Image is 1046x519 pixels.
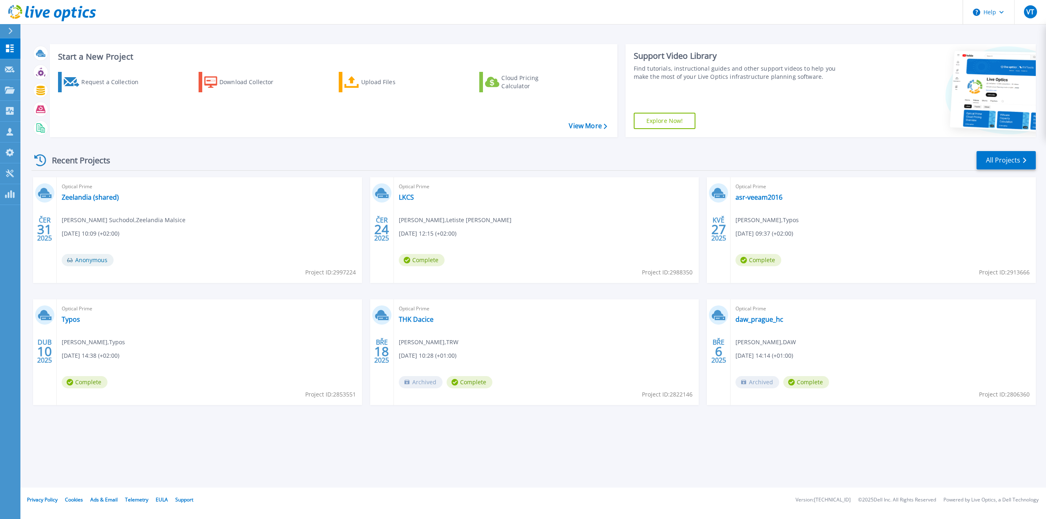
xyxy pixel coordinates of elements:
[361,74,427,90] div: Upload Files
[977,151,1036,169] a: All Projects
[374,348,389,355] span: 18
[399,338,458,347] span: [PERSON_NAME] , TRW
[735,304,1031,313] span: Optical Prime
[374,336,389,366] div: BŘE 2025
[399,315,434,323] a: THK Dacice
[125,496,148,503] a: Telemetry
[31,150,121,170] div: Recent Projects
[62,338,125,347] span: [PERSON_NAME] , Typos
[62,182,357,191] span: Optical Prime
[305,390,356,399] span: Project ID: 2853551
[735,254,781,266] span: Complete
[339,72,430,92] a: Upload Files
[735,338,796,347] span: [PERSON_NAME] , DAW
[62,254,114,266] span: Anonymous
[735,216,799,225] span: [PERSON_NAME] , Typos
[62,229,119,238] span: [DATE] 10:09 (+02:00)
[634,65,846,81] div: Find tutorials, instructional guides and other support videos to help you make the most of your L...
[90,496,118,503] a: Ads & Email
[62,376,107,388] span: Complete
[399,376,443,388] span: Archived
[305,268,356,277] span: Project ID: 2997224
[199,72,290,92] a: Download Collector
[374,214,389,244] div: ČER 2025
[711,336,726,366] div: BŘE 2025
[447,376,492,388] span: Complete
[399,182,694,191] span: Optical Prime
[569,122,607,130] a: View More
[399,193,414,201] a: LKCS
[1026,9,1034,15] span: VT
[62,315,80,323] a: Typos
[735,315,783,323] a: daw_prague_hc
[81,74,147,90] div: Request a Collection
[711,214,726,244] div: KVĚ 2025
[735,182,1031,191] span: Optical Prime
[37,214,52,244] div: ČER 2025
[27,496,58,503] a: Privacy Policy
[62,216,186,225] span: [PERSON_NAME] Suchodol , Zeelandia Malsice
[37,348,52,355] span: 10
[479,72,570,92] a: Cloud Pricing Calculator
[642,268,693,277] span: Project ID: 2988350
[399,216,512,225] span: [PERSON_NAME] , Letiste [PERSON_NAME]
[979,390,1030,399] span: Project ID: 2806360
[715,348,722,355] span: 6
[58,72,149,92] a: Request a Collection
[501,74,567,90] div: Cloud Pricing Calculator
[735,351,793,360] span: [DATE] 14:14 (+01:00)
[156,496,168,503] a: EULA
[399,351,456,360] span: [DATE] 10:28 (+01:00)
[65,496,83,503] a: Cookies
[175,496,193,503] a: Support
[642,390,693,399] span: Project ID: 2822146
[399,254,445,266] span: Complete
[399,229,456,238] span: [DATE] 12:15 (+02:00)
[58,52,607,61] h3: Start a New Project
[735,193,782,201] a: asr-veeam2016
[634,51,846,61] div: Support Video Library
[979,268,1030,277] span: Project ID: 2913666
[62,193,119,201] a: Zeelandia (shared)
[943,497,1039,503] li: Powered by Live Optics, a Dell Technology
[374,226,389,233] span: 24
[62,304,357,313] span: Optical Prime
[735,376,779,388] span: Archived
[219,74,285,90] div: Download Collector
[735,229,793,238] span: [DATE] 09:37 (+02:00)
[37,336,52,366] div: DUB 2025
[399,304,694,313] span: Optical Prime
[783,376,829,388] span: Complete
[711,226,726,233] span: 27
[37,226,52,233] span: 31
[796,497,851,503] li: Version: [TECHNICAL_ID]
[858,497,936,503] li: © 2025 Dell Inc. All Rights Reserved
[62,351,119,360] span: [DATE] 14:38 (+02:00)
[634,113,696,129] a: Explore Now!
